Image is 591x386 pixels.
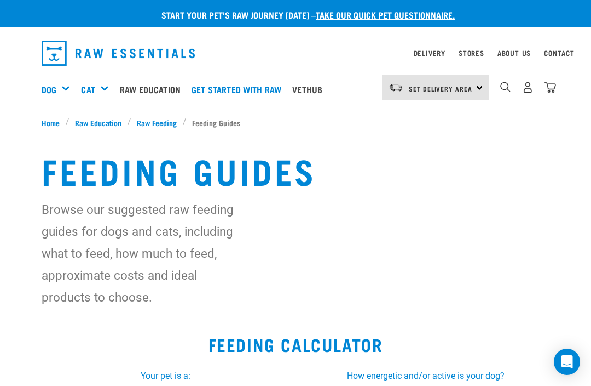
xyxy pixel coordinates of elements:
[69,117,128,128] a: Raw Education
[117,67,189,111] a: Raw Education
[42,117,66,128] a: Home
[42,150,549,190] h1: Feeding Guides
[137,117,177,128] span: Raw Feeding
[42,83,56,96] a: Dog
[48,370,282,383] label: Your pet is a:
[33,36,558,70] nav: dropdown navigation
[389,83,403,93] img: van-moving.png
[75,117,121,128] span: Raw Education
[289,67,331,111] a: Vethub
[42,198,245,308] p: Browse our suggested raw feeding guides for dogs and cats, including what to feed, how much to fe...
[414,51,445,55] a: Delivery
[189,67,289,111] a: Get started with Raw
[522,82,534,93] img: user.png
[544,82,556,93] img: home-icon@2x.png
[409,87,472,90] span: Set Delivery Area
[554,349,580,375] div: Open Intercom Messenger
[131,117,183,128] a: Raw Feeding
[42,117,60,128] span: Home
[81,83,95,96] a: Cat
[316,12,455,17] a: take our quick pet questionnaire.
[309,370,543,383] label: How energetic and/or active is your dog?
[459,51,484,55] a: Stores
[13,334,578,354] h2: Feeding Calculator
[497,51,531,55] a: About Us
[544,51,575,55] a: Contact
[42,117,549,128] nav: breadcrumbs
[42,41,195,66] img: Raw Essentials Logo
[500,82,511,92] img: home-icon-1@2x.png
